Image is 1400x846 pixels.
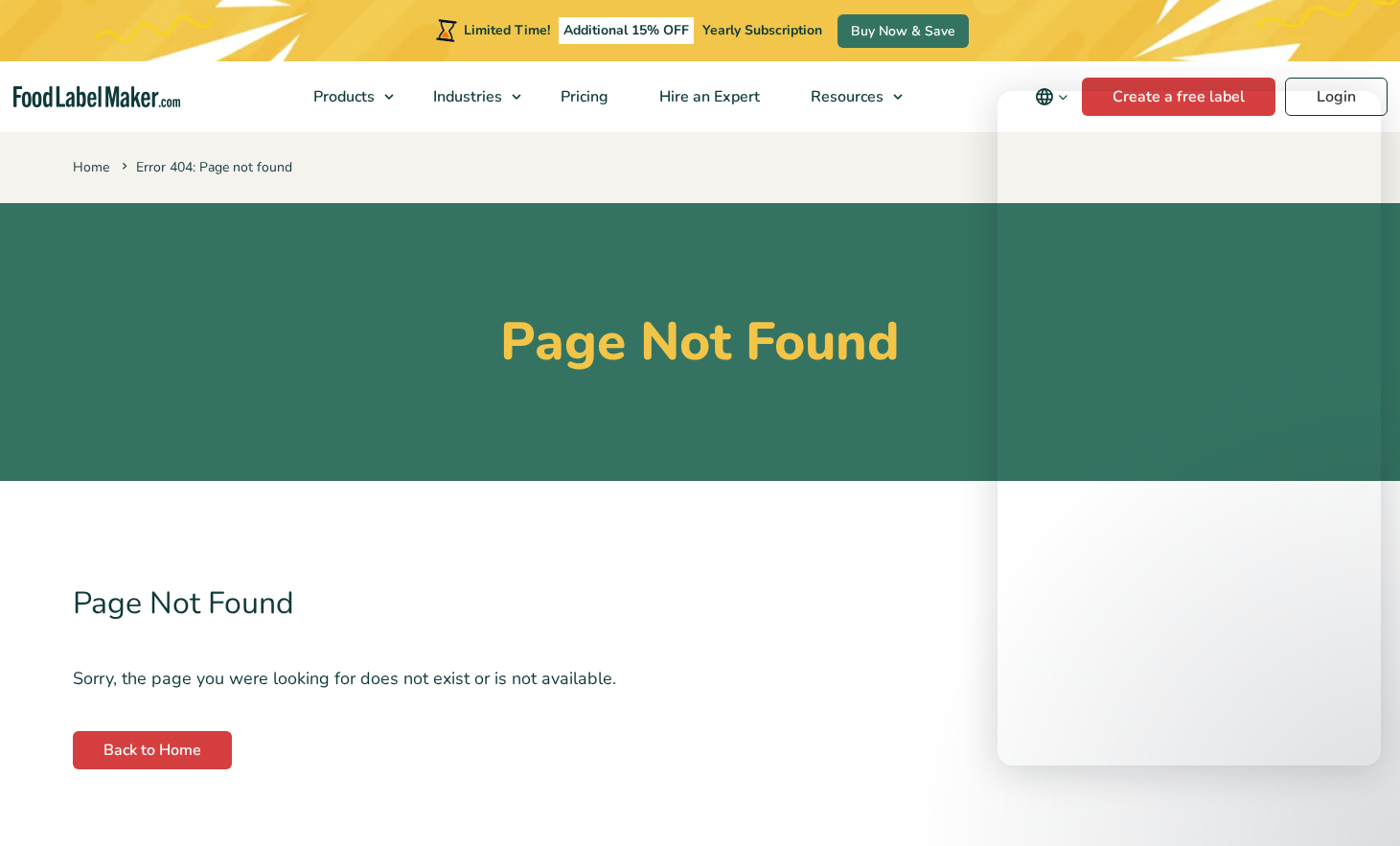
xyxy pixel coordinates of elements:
[654,86,762,107] span: Hire an Expert
[559,17,694,44] span: Additional 15% OFF
[786,61,912,132] a: Resources
[308,86,377,107] span: Products
[1021,78,1082,116] button: Change language
[73,665,1328,693] p: Sorry, the page you were looking for does not exist or is not available.
[73,310,1328,374] h1: Page Not Found
[805,86,885,107] span: Resources
[998,91,1381,766] iframe: Intercom live chat
[464,21,550,39] span: Limited Time!
[634,61,781,132] a: Hire an Expert
[73,158,109,176] a: Home
[408,61,531,132] a: Industries
[118,158,292,176] span: Error 404: Page not found
[73,731,232,769] a: Back to Home
[838,14,969,48] a: Buy Now & Save
[427,86,504,107] span: Industries
[1335,781,1381,827] iframe: Intercom live chat
[288,61,403,132] a: Products
[536,61,630,132] a: Pricing
[73,558,1328,650] h2: Page Not Found
[1082,78,1275,116] a: Create a free label
[13,86,181,108] a: Food Label Maker homepage
[1285,78,1388,116] a: Login
[702,21,822,39] span: Yearly Subscription
[555,86,610,107] span: Pricing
